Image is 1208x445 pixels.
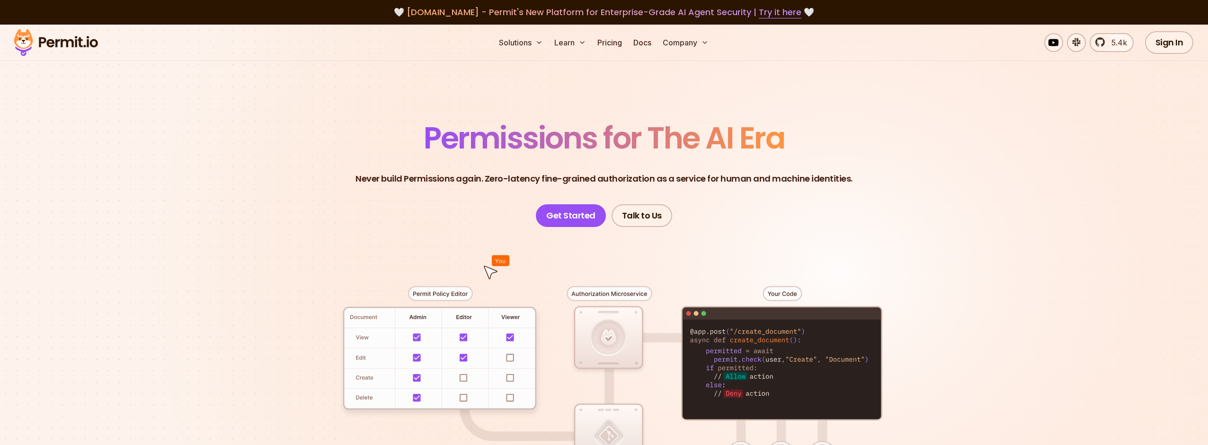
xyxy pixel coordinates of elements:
a: Try it here [759,6,801,18]
a: Docs [630,33,655,52]
a: Talk to Us [612,204,672,227]
p: Never build Permissions again. Zero-latency fine-grained authorization as a service for human and... [355,172,853,185]
a: Sign In [1145,31,1194,54]
button: Solutions [495,33,547,52]
button: Learn [551,33,590,52]
span: [DOMAIN_NAME] - Permit's New Platform for Enterprise-Grade AI Agent Security | [407,6,801,18]
img: Permit logo [9,26,102,59]
span: Permissions for The AI Era [424,117,784,159]
div: 🤍 🤍 [23,6,1185,19]
button: Company [659,33,712,52]
span: 5.4k [1106,37,1127,48]
a: 5.4k [1090,33,1134,52]
a: Pricing [594,33,626,52]
a: Get Started [536,204,606,227]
